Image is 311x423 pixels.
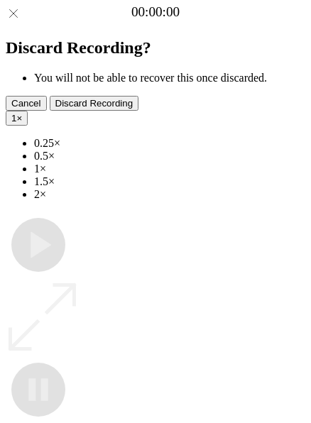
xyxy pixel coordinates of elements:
[34,150,305,163] li: 0.5×
[34,188,305,201] li: 2×
[11,113,16,123] span: 1
[34,72,305,84] li: You will not be able to recover this once discarded.
[6,96,47,111] button: Cancel
[50,96,139,111] button: Discard Recording
[6,111,28,126] button: 1×
[34,163,305,175] li: 1×
[131,4,180,20] a: 00:00:00
[34,137,305,150] li: 0.25×
[6,38,305,57] h2: Discard Recording?
[34,175,305,188] li: 1.5×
